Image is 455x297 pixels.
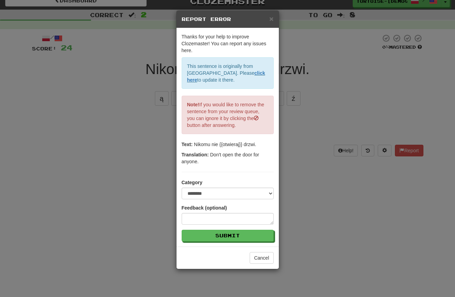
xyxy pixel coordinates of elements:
label: Category [182,179,203,186]
p: Thanks for your help to improve Clozemaster! You can report any issues here. [182,33,274,54]
p: If you would like to remove the sentence from your review queue, you can ignore it by clicking th... [182,96,274,134]
h5: Report Error [182,16,274,23]
label: Feedback (optional) [182,204,227,211]
button: Cancel [250,252,274,264]
p: Don't open the door for anyone. [182,151,274,165]
strong: Text: [182,142,193,147]
span: × [269,15,273,23]
strong: Note! [187,102,200,107]
button: Close [269,15,273,22]
button: Submit [182,230,274,241]
p: This sentence is originally from [GEOGRAPHIC_DATA]. Please to update it there. [182,57,274,89]
strong: Translation: [182,152,209,157]
p: Nikomu nie {{otwieraj}} drzwi. [182,141,274,148]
